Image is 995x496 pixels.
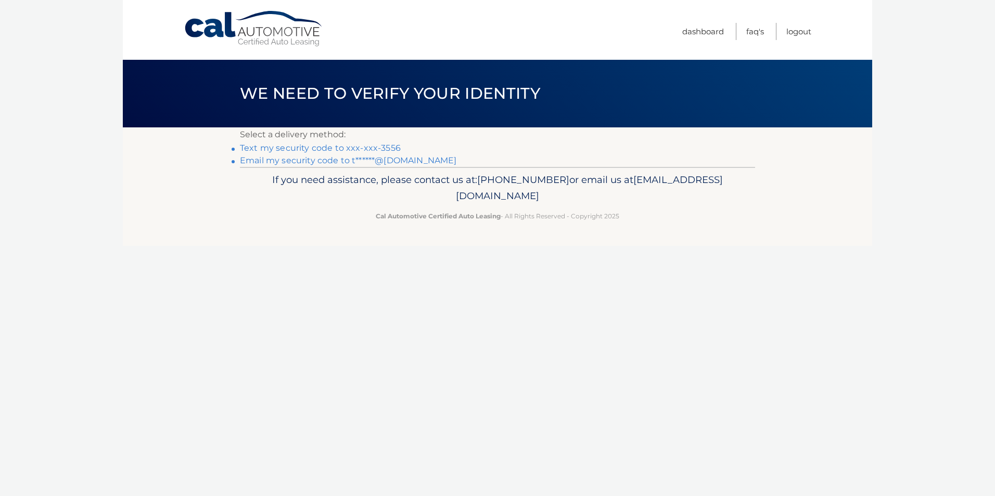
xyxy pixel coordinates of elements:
[184,10,324,47] a: Cal Automotive
[240,127,755,142] p: Select a delivery method:
[746,23,764,40] a: FAQ's
[786,23,811,40] a: Logout
[240,155,457,165] a: Email my security code to t******@[DOMAIN_NAME]
[477,174,569,186] span: [PHONE_NUMBER]
[240,84,540,103] span: We need to verify your identity
[376,212,501,220] strong: Cal Automotive Certified Auto Leasing
[247,211,748,221] p: - All Rights Reserved - Copyright 2025
[240,143,401,153] a: Text my security code to xxx-xxx-3556
[247,172,748,205] p: If you need assistance, please contact us at: or email us at
[682,23,724,40] a: Dashboard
